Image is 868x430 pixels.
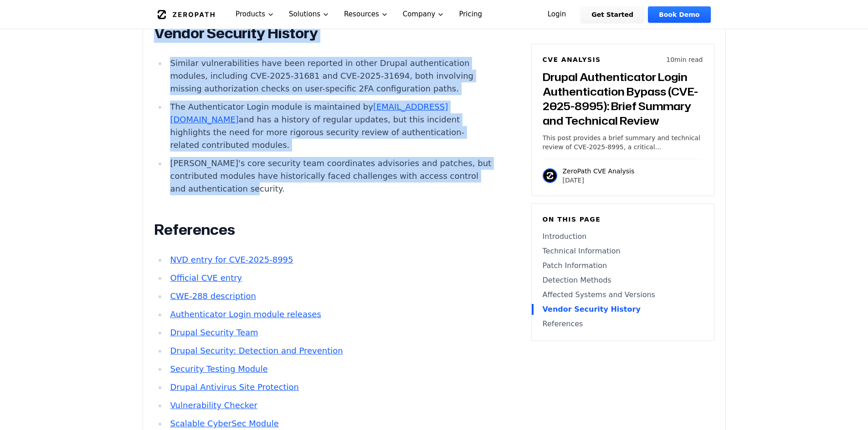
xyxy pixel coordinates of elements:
[666,55,703,64] p: 10 min read
[543,319,703,329] a: References
[543,260,703,271] a: Patch Information
[543,304,703,315] a: Vendor Security History
[170,255,293,264] a: NVD entry for CVE-2025-8995
[170,382,299,392] a: Drupal Antivirus Site Protection
[170,364,267,374] a: Security Testing Module
[543,289,703,300] a: Affected Systems and Versions
[170,328,258,337] a: Drupal Security Team
[543,215,703,224] h6: On this page
[170,273,242,283] a: Official CVE entry
[543,231,703,242] a: Introduction
[648,6,710,23] a: Book Demo
[543,133,703,152] p: This post provides a brief summary and technical review of CVE-2025-8995, a critical authenticati...
[154,24,493,42] h2: Vendor Security History
[170,291,256,301] a: CWE-288 description
[580,6,644,23] a: Get Started
[563,176,635,185] p: [DATE]
[167,157,493,195] li: [PERSON_NAME]'s core security team coordinates advisories and patches, but contributed modules ha...
[154,221,493,239] h2: References
[537,6,577,23] a: Login
[543,246,703,257] a: Technical Information
[170,419,278,428] a: Scalable CyberSec Module
[167,101,493,152] li: The Authenticator Login module is maintained by and has a history of regular updates, but this in...
[170,309,321,319] a: Authenticator Login module releases
[543,168,557,183] img: ZeroPath CVE Analysis
[563,167,635,176] p: ZeroPath CVE Analysis
[170,346,343,355] a: Drupal Security: Detection and Prevention
[543,55,601,64] h6: CVE Analysis
[543,70,703,128] h3: Drupal Authenticator Login Authentication Bypass (CVE-2025-8995): Brief Summary and Technical Review
[170,400,257,410] a: Vulnerability Checker
[167,57,493,95] li: Similar vulnerabilities have been reported in other Drupal authentication modules, including CVE-...
[543,275,703,286] a: Detection Methods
